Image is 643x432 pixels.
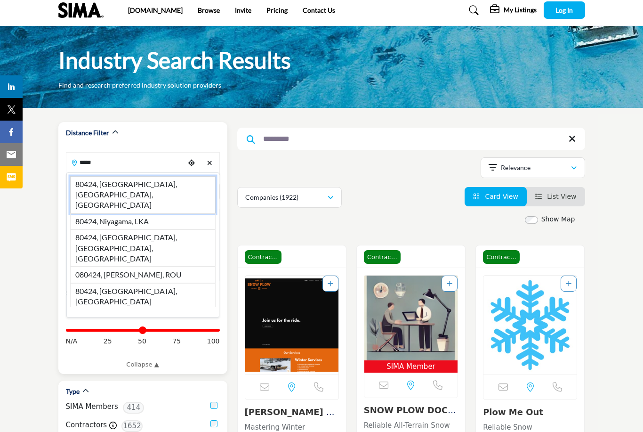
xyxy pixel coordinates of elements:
[58,81,221,90] p: Find and research preferred industry solution providers
[547,193,576,200] span: List View
[460,3,485,18] a: Search
[104,336,112,346] span: 25
[501,163,530,172] p: Relevance
[66,420,107,431] label: Contractors
[328,280,333,287] a: Add To List
[541,214,575,224] label: Show Map
[483,407,543,417] a: Plow Me Out
[266,6,288,14] a: Pricing
[123,402,144,414] span: 414
[58,46,291,75] h1: Industry Search Results
[465,187,527,206] li: Card View
[245,407,336,427] a: [PERSON_NAME] plow
[70,229,216,267] li: 80424, [GEOGRAPHIC_DATA], [GEOGRAPHIC_DATA], [GEOGRAPHIC_DATA]
[483,407,577,417] h3: Plow Me Out
[483,250,520,264] span: Contractor
[235,6,251,14] a: Invite
[70,176,216,213] li: 80424, [GEOGRAPHIC_DATA], [GEOGRAPHIC_DATA], [GEOGRAPHIC_DATA]
[485,193,518,200] span: Card View
[483,276,577,375] a: Open Listing in new tab
[544,1,585,19] button: Log In
[66,172,219,318] div: Search Location
[121,420,143,432] span: 1652
[490,5,537,16] div: My Listings
[66,153,185,171] input: Search Location
[66,288,220,298] div: Search within:
[203,153,217,173] div: Clear search location
[303,6,335,14] a: Contact Us
[364,405,458,416] h3: SNOW PLOW DOCTOR - MARK WEINSTEIN JR
[366,361,456,372] span: SIMA Member
[70,213,216,229] li: 80424, Niyagama, LKA
[70,283,216,307] li: 80424, [GEOGRAPHIC_DATA], [GEOGRAPHIC_DATA]
[245,407,339,417] h3: Breck snow plow
[207,336,220,346] span: 100
[245,193,298,202] p: Companies (1922)
[128,6,183,14] a: [DOMAIN_NAME]
[245,276,338,375] a: Open Listing in new tab
[66,336,78,346] span: N/A
[527,187,585,206] li: List View
[504,6,537,14] h5: My Listings
[364,405,456,425] a: SNOW PLOW DOCTOR - M...
[185,153,198,173] div: Choose your current location
[70,267,216,283] li: 080424, [PERSON_NAME], ROU
[66,360,220,369] a: Collapse ▲
[364,276,458,360] img: SNOW PLOW DOCTOR - MARK WEINSTEIN JR
[66,387,80,396] h2: Type
[138,336,146,346] span: 50
[172,336,181,346] span: 75
[364,250,401,264] span: Contractor
[58,2,108,18] img: Site Logo
[237,187,342,208] button: Companies (1922)
[66,128,109,138] h2: Distance Filter
[447,280,452,287] a: Add To List
[535,193,577,200] a: View List
[364,276,458,373] a: Open Listing in new tab
[210,402,217,409] input: SIMA Members checkbox
[237,128,585,150] input: Search Keyword
[245,276,338,375] img: Breck snow plow
[245,250,281,264] span: Contractor
[66,401,118,412] label: SIMA Members
[198,6,220,14] a: Browse
[566,280,571,287] a: Add To List
[483,276,577,375] img: Plow Me Out
[555,6,573,14] span: Log In
[481,157,585,178] button: Relevance
[473,193,518,200] a: View Card
[210,420,217,427] input: Contractors checkbox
